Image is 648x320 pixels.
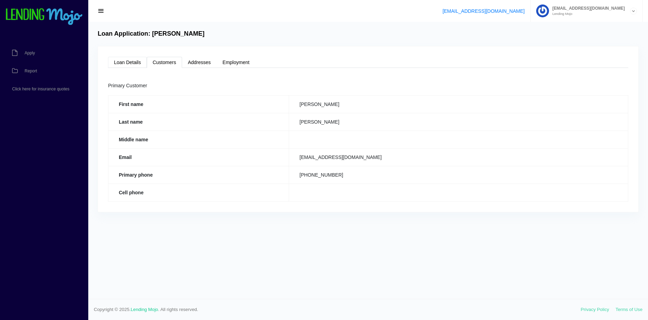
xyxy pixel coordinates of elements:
[549,12,625,16] small: Lending Mojo
[108,57,147,68] a: Loan Details
[131,307,158,312] a: Lending Mojo
[5,8,83,26] img: logo-small.png
[108,113,289,131] th: Last name
[549,6,625,10] span: [EMAIL_ADDRESS][DOMAIN_NAME]
[12,87,69,91] span: Click here for insurance quotes
[108,166,289,184] th: Primary phone
[581,307,609,312] a: Privacy Policy
[442,8,524,14] a: [EMAIL_ADDRESS][DOMAIN_NAME]
[108,148,289,166] th: Email
[108,82,628,90] div: Primary Customer
[615,307,642,312] a: Terms of Use
[98,30,205,38] h4: Loan Application: [PERSON_NAME]
[536,5,549,17] img: Profile image
[217,57,255,68] a: Employment
[147,57,182,68] a: Customers
[108,184,289,201] th: Cell phone
[289,166,628,184] td: [PHONE_NUMBER]
[289,148,628,166] td: [EMAIL_ADDRESS][DOMAIN_NAME]
[25,69,37,73] span: Report
[289,113,628,131] td: [PERSON_NAME]
[108,95,289,113] th: First name
[182,57,217,68] a: Addresses
[94,306,581,313] span: Copyright © 2025. . All rights reserved.
[289,95,628,113] td: [PERSON_NAME]
[108,131,289,148] th: Middle name
[25,51,35,55] span: Apply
